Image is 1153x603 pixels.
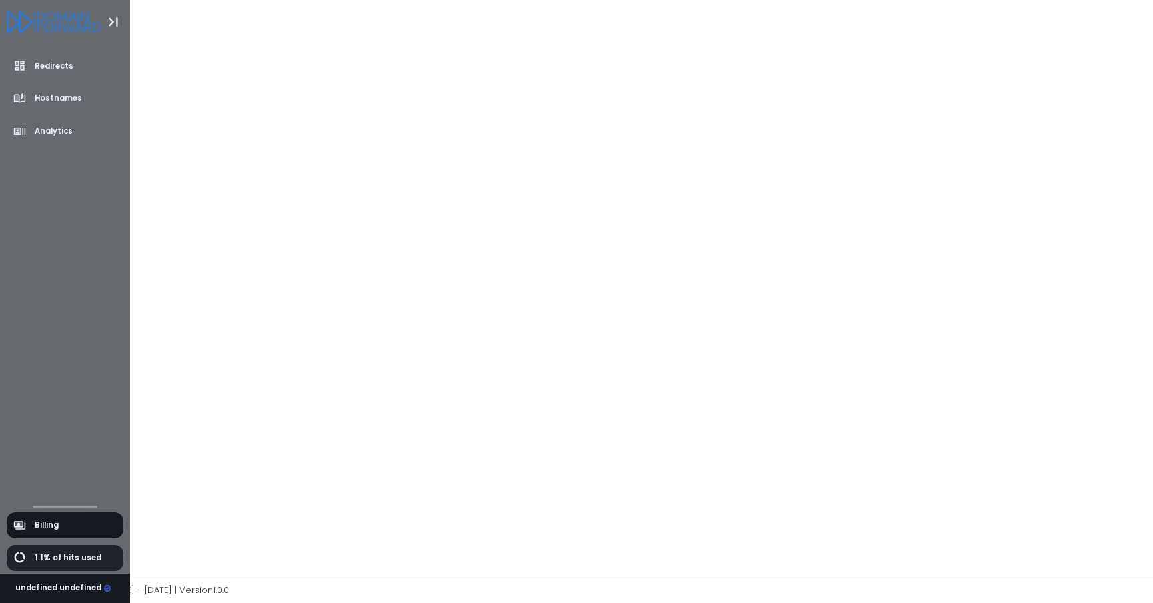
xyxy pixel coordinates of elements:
a: Hostnames [7,85,124,112]
a: 1.1% of hits used [7,545,124,571]
a: Billing [7,512,124,538]
a: Logo [7,12,101,30]
div: undefined undefined [15,582,111,594]
span: Redirects [35,61,73,72]
span: Copyright © [DATE] - [DATE] | Version 1.0.0 [52,584,229,596]
span: Billing [35,520,59,531]
span: Analytics [35,126,73,137]
a: Redirects [7,53,124,79]
a: Analytics [7,118,124,144]
button: Toggle Aside [101,9,126,35]
span: 1.1% of hits used [35,552,101,564]
span: Hostnames [35,93,82,104]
